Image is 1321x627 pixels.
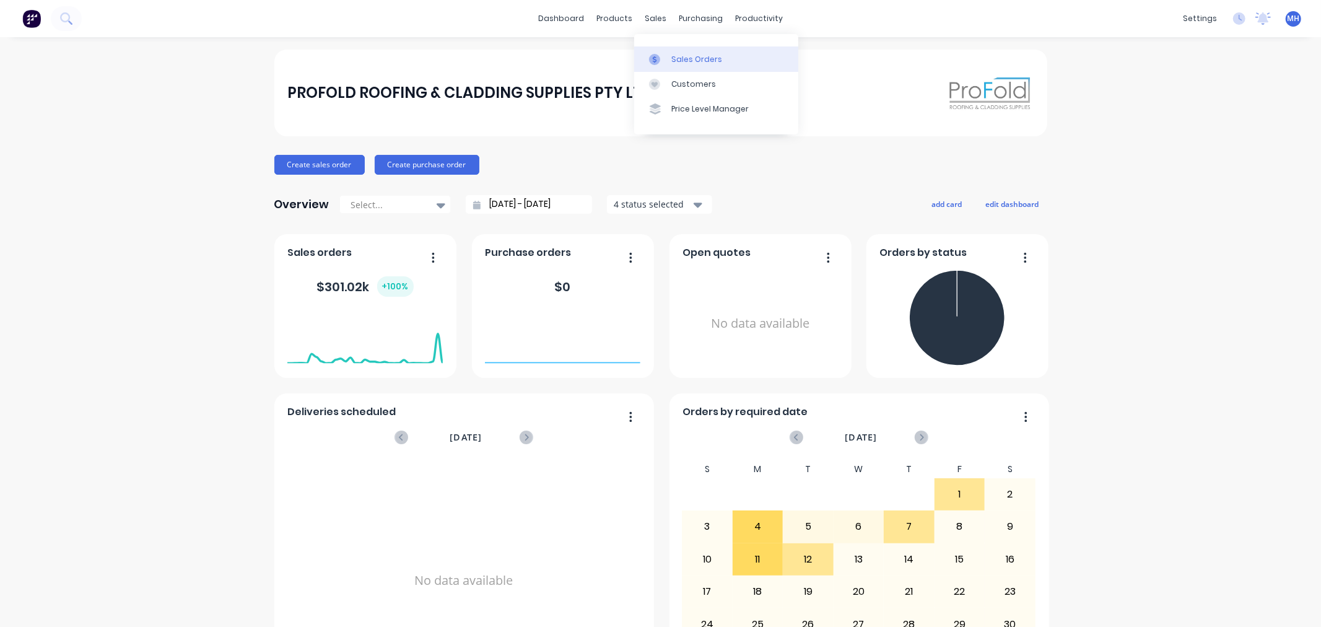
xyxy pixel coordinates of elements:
[682,576,732,607] div: 17
[985,460,1035,478] div: S
[783,511,833,542] div: 5
[450,431,482,444] span: [DATE]
[682,511,732,542] div: 3
[671,79,716,90] div: Customers
[935,576,985,607] div: 22
[532,9,590,28] a: dashboard
[985,511,1035,542] div: 9
[733,460,783,478] div: M
[590,9,639,28] div: products
[834,544,884,575] div: 13
[22,9,41,28] img: Factory
[607,195,712,214] button: 4 status selected
[783,460,834,478] div: T
[639,9,673,28] div: sales
[884,544,934,575] div: 14
[555,278,571,296] div: $ 0
[682,544,732,575] div: 10
[985,576,1035,607] div: 23
[924,196,970,212] button: add card
[673,9,729,28] div: purchasing
[733,511,783,542] div: 4
[935,511,985,542] div: 8
[729,9,789,28] div: productivity
[733,576,783,607] div: 18
[614,198,692,211] div: 4 status selected
[682,245,751,260] span: Open quotes
[834,460,884,478] div: W
[733,544,783,575] div: 11
[682,405,808,419] span: Orders by required date
[834,511,884,542] div: 6
[1288,13,1300,24] span: MH
[978,196,1047,212] button: edit dashboard
[935,544,985,575] div: 15
[634,72,798,97] a: Customers
[377,276,414,297] div: + 100 %
[375,155,479,175] button: Create purchase order
[834,576,884,607] div: 20
[671,103,749,115] div: Price Level Manager
[682,265,838,382] div: No data available
[985,544,1035,575] div: 16
[485,245,571,260] span: Purchase orders
[317,276,414,297] div: $ 301.02k
[1177,9,1223,28] div: settings
[935,479,985,510] div: 1
[985,479,1035,510] div: 2
[884,511,934,542] div: 7
[884,576,934,607] div: 21
[274,155,365,175] button: Create sales order
[274,192,329,217] div: Overview
[947,72,1034,115] img: PROFOLD ROOFING & CLADDING SUPPLIES PTY LTD
[634,46,798,71] a: Sales Orders
[634,97,798,121] a: Price Level Manager
[682,460,733,478] div: S
[935,460,985,478] div: F
[884,460,935,478] div: T
[845,431,877,444] span: [DATE]
[287,81,653,105] div: PROFOLD ROOFING & CLADDING SUPPLIES PTY LTD
[783,544,833,575] div: 12
[879,245,967,260] span: Orders by status
[783,576,833,607] div: 19
[671,54,722,65] div: Sales Orders
[287,245,352,260] span: Sales orders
